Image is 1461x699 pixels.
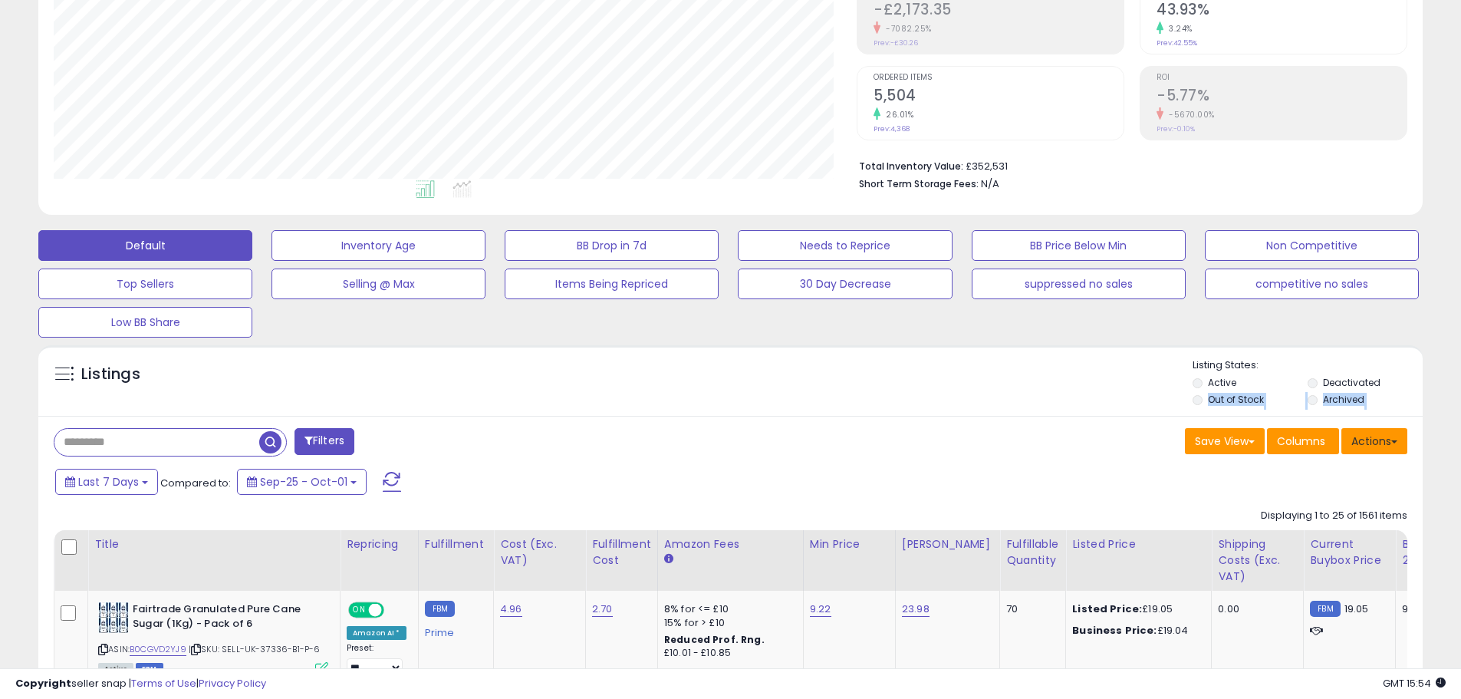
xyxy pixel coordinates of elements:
[1163,109,1215,120] small: -5670.00%
[874,38,918,48] small: Prev: -£30.26
[55,469,158,495] button: Last 7 Days
[874,87,1124,107] h2: 5,504
[592,536,651,569] div: Fulfillment Cost
[1006,602,1054,616] div: 70
[1277,434,1325,449] span: Columns
[78,474,139,490] span: Last 7 Days
[130,643,186,656] a: B0CGVD2YJ9
[902,602,930,617] a: 23.98
[1261,509,1407,523] div: Displaying 1 to 25 of 1561 items
[664,616,791,630] div: 15% for > £10
[1157,38,1197,48] small: Prev: 42.55%
[1402,602,1453,616] div: 96%
[874,124,910,134] small: Prev: 4,368
[1157,87,1407,107] h2: -5.77%
[500,602,522,617] a: 4.96
[738,230,952,261] button: Needs to Reprice
[271,269,485,299] button: Selling @ Max
[38,269,252,299] button: Top Sellers
[664,536,797,552] div: Amazon Fees
[271,230,485,261] button: Inventory Age
[347,536,412,552] div: Repricing
[1344,602,1369,616] span: 19.05
[1163,23,1193,35] small: 3.24%
[874,1,1124,21] h2: -£2,173.35
[98,602,328,674] div: ASIN:
[1193,358,1423,373] p: Listing States:
[1218,536,1297,585] div: Shipping Costs (Exc. VAT)
[350,604,369,617] span: ON
[425,621,482,639] div: Prime
[1208,393,1264,406] label: Out of Stock
[972,230,1186,261] button: BB Price Below Min
[1185,428,1265,454] button: Save View
[1006,536,1059,569] div: Fulfillable Quantity
[1157,124,1195,134] small: Prev: -0.10%
[38,307,252,338] button: Low BB Share
[260,474,347,490] span: Sep-25 - Oct-01
[131,676,196,691] a: Terms of Use
[859,156,1396,174] li: £352,531
[810,602,831,617] a: 9.22
[347,643,406,678] div: Preset:
[1072,602,1142,616] b: Listed Price:
[1205,230,1419,261] button: Non Competitive
[592,602,613,617] a: 2.70
[972,269,1186,299] button: suppressed no sales
[880,109,913,120] small: 26.01%
[15,676,71,691] strong: Copyright
[1310,536,1389,569] div: Current Buybox Price
[500,536,579,569] div: Cost (Exc. VAT)
[859,160,963,173] b: Total Inventory Value:
[38,230,252,261] button: Default
[1323,393,1364,406] label: Archived
[347,626,406,640] div: Amazon AI *
[237,469,367,495] button: Sep-25 - Oct-01
[505,269,719,299] button: Items Being Repriced
[1205,269,1419,299] button: competitive no sales
[1341,428,1407,454] button: Actions
[15,677,266,691] div: seller snap | |
[1267,428,1339,454] button: Columns
[1208,376,1236,389] label: Active
[98,602,129,633] img: 51lDxK2TUxL._SL40_.jpg
[1383,676,1446,691] span: 2025-10-9 15:54 GMT
[199,676,266,691] a: Privacy Policy
[1072,536,1205,552] div: Listed Price
[874,74,1124,82] span: Ordered Items
[382,604,406,617] span: OFF
[664,602,791,616] div: 8% for <= £10
[664,647,791,660] div: £10.01 - £10.85
[295,428,354,455] button: Filters
[859,177,979,190] b: Short Term Storage Fees:
[1072,624,1199,638] div: £19.04
[1157,1,1407,21] h2: 43.93%
[664,552,673,566] small: Amazon Fees.
[81,364,140,385] h5: Listings
[1072,623,1157,638] b: Business Price:
[738,269,952,299] button: 30 Day Decrease
[425,601,455,617] small: FBM
[880,23,932,35] small: -7082.25%
[1323,376,1380,389] label: Deactivated
[1157,74,1407,82] span: ROI
[1402,536,1458,569] div: BB Share 24h.
[810,536,889,552] div: Min Price
[94,536,334,552] div: Title
[160,476,231,490] span: Compared to:
[664,633,765,646] b: Reduced Prof. Rng.
[189,643,321,655] span: | SKU: SELL-UK-37336-B1-P-6
[133,602,319,635] b: Fairtrade Granulated Pure Cane Sugar (1Kg) - Pack of 6
[505,230,719,261] button: BB Drop in 7d
[902,536,993,552] div: [PERSON_NAME]
[1072,602,1199,616] div: £19.05
[425,536,487,552] div: Fulfillment
[1218,602,1292,616] div: 0.00
[1310,601,1340,617] small: FBM
[981,176,999,191] span: N/A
